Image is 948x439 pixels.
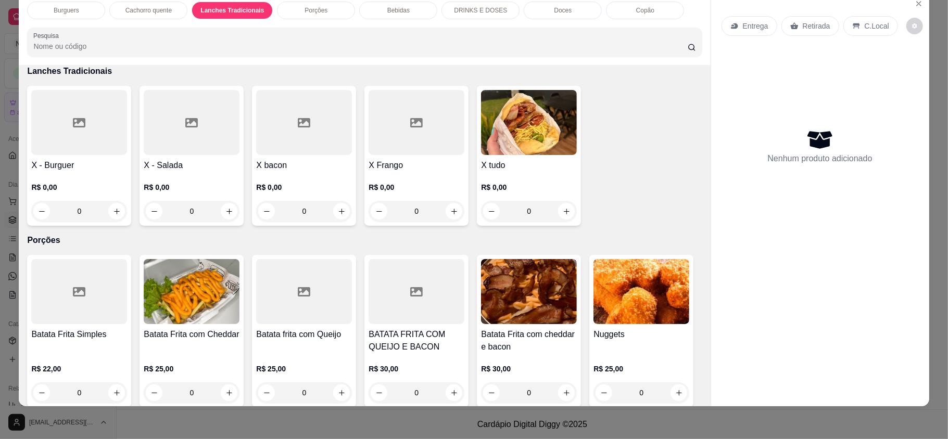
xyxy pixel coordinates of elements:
[593,328,689,341] h4: Nuggets
[481,364,577,374] p: R$ 30,00
[144,182,239,192] p: R$ 0,00
[636,6,654,15] p: Copão
[256,364,352,374] p: R$ 25,00
[481,159,577,172] h4: X tudo
[865,21,889,31] p: C.Local
[593,259,689,324] img: product-image
[27,234,702,247] p: Porções
[369,364,464,374] p: R$ 30,00
[481,259,577,324] img: product-image
[200,6,264,15] p: Lanches Tradicionais
[906,18,923,34] button: decrease-product-quantity
[743,21,768,31] p: Entrega
[144,159,239,172] h4: X - Salada
[481,90,577,155] img: product-image
[768,152,873,165] p: Nenhum produto adicionado
[446,384,462,401] button: increase-product-quantity
[593,364,689,374] p: R$ 25,00
[305,6,327,15] p: Porções
[481,328,577,353] h4: Batata Frita com cheddar e bacon
[144,259,239,324] img: product-image
[369,159,464,172] h4: X Frango
[144,328,239,341] h4: Batata Frita com Cheddar
[125,6,172,15] p: Cachorro quente
[371,384,387,401] button: decrease-product-quantity
[54,6,79,15] p: Burguers
[144,364,239,374] p: R$ 25,00
[803,21,830,31] p: Retirada
[454,6,507,15] p: DRINKS E DOSES
[256,159,352,172] h4: X bacon
[33,31,62,40] label: Pesquisa
[31,328,127,341] h4: Batata Frita Simples
[31,159,127,172] h4: X - Burguer
[33,41,687,51] input: Pesquisa
[256,182,352,192] p: R$ 0,00
[481,182,577,192] p: R$ 0,00
[387,6,410,15] p: Bebidas
[369,182,464,192] p: R$ 0,00
[31,364,127,374] p: R$ 22,00
[256,328,352,341] h4: Batata frita com Queijo
[31,182,127,192] p: R$ 0,00
[369,328,464,353] h4: BATATA FRITA COM QUEIJO E BACON
[554,6,572,15] p: Doces
[27,65,702,78] p: Lanches Tradicionais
